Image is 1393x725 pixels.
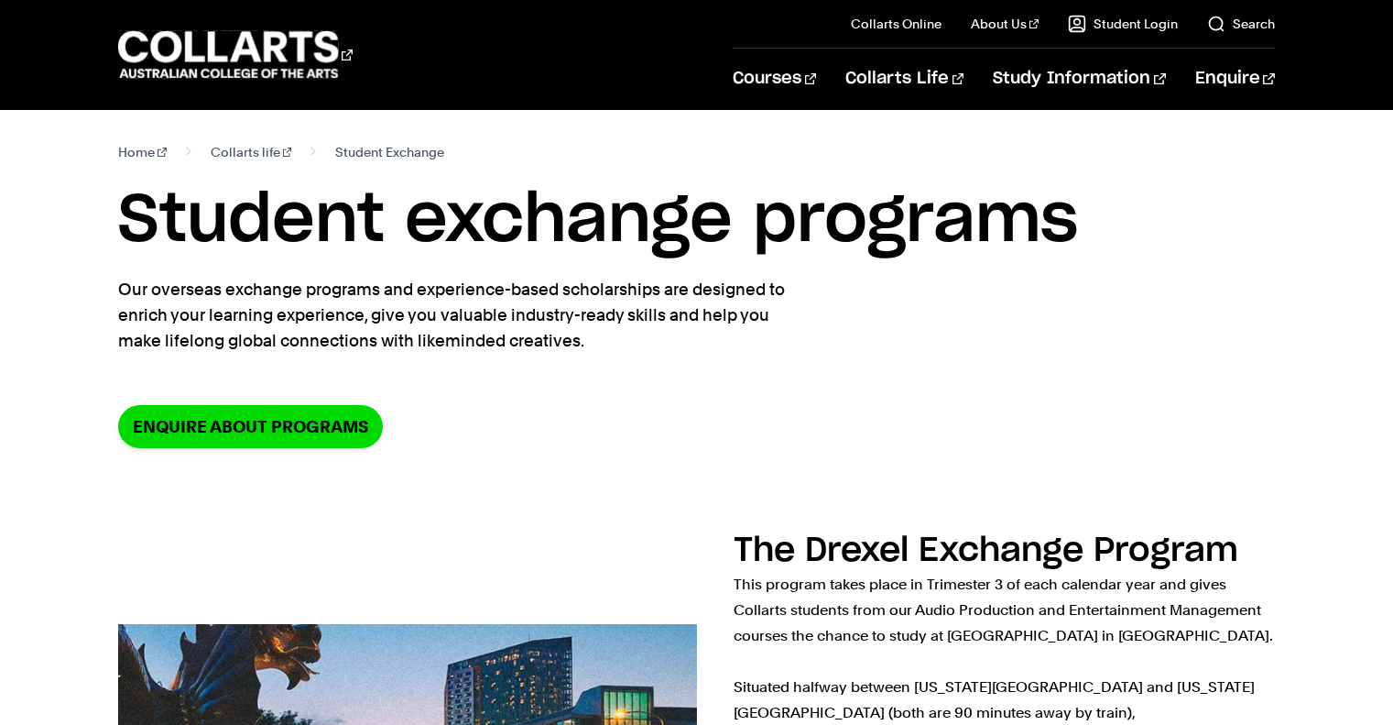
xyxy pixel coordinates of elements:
h2: The Drexel Exchange Program [734,534,1238,567]
h1: Student exchange programs [118,180,1274,262]
a: Collarts Life [845,49,963,109]
a: Collarts life [211,139,292,165]
a: Collarts Online [851,15,941,33]
a: Enquire about programs [118,405,383,448]
a: Student Login [1068,15,1178,33]
a: Enquire [1195,49,1275,109]
span: Student Exchange [335,139,444,165]
a: Courses [733,49,816,109]
a: Home [118,139,167,165]
a: Search [1207,15,1275,33]
div: Go to homepage [118,28,353,81]
a: Study Information [993,49,1165,109]
a: About Us [971,15,1039,33]
p: Our overseas exchange programs and experience-based scholarships are designed to enrich your lear... [118,277,787,354]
